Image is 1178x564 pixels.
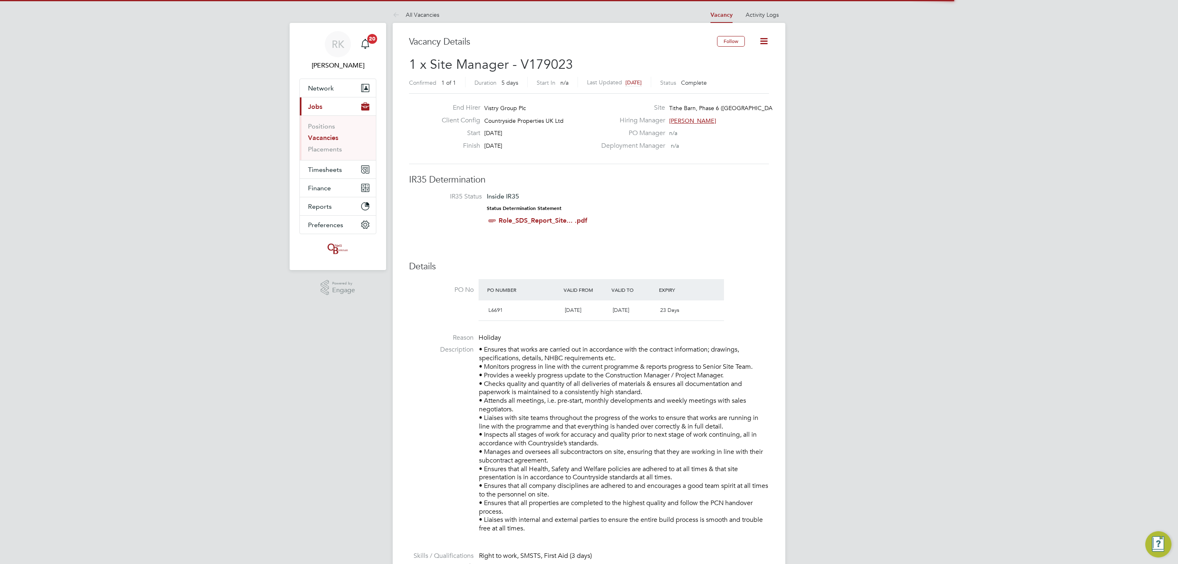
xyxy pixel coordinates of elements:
span: Network [308,84,334,92]
label: End Hirer [435,104,480,112]
a: 20 [357,31,373,57]
span: RK [332,39,344,50]
h3: IR35 Determination [409,174,769,186]
label: IR35 Status [417,192,482,201]
button: Finance [300,179,376,197]
label: Last Updated [587,79,622,86]
button: Network [300,79,376,97]
a: Powered byEngage [321,280,355,296]
a: Activity Logs [746,11,779,18]
div: Valid To [609,282,657,297]
span: Countryside Properties UK Ltd [484,117,564,124]
span: Reece Kershaw [299,61,376,70]
span: Tithe Barn, Phase 6 ([GEOGRAPHIC_DATA]) [669,104,783,112]
img: oneillandbrennan-logo-retina.png [326,242,350,255]
span: [PERSON_NAME] [669,117,716,124]
nav: Main navigation [290,23,386,270]
a: Vacancy [710,11,733,18]
button: Timesheets [300,160,376,178]
span: [DATE] [484,142,502,149]
a: Vacancies [308,134,338,142]
span: [DATE] [565,307,581,314]
span: Engage [332,287,355,294]
span: n/a [560,79,569,86]
label: Client Config [435,116,480,125]
span: Jobs [308,103,322,111]
a: RK[PERSON_NAME] [299,31,376,70]
a: Go to home page [299,242,376,255]
strong: Status Determination Statement [487,205,562,211]
span: Timesheets [308,166,342,174]
label: Reason [409,334,474,342]
label: Skills / Qualifications [409,552,474,560]
label: Start In [537,79,555,86]
label: Status [660,79,676,86]
span: [DATE] [613,307,629,314]
button: Jobs [300,97,376,115]
span: Finance [308,184,331,192]
div: Valid From [562,282,609,297]
span: Complete [681,79,707,86]
button: Follow [717,36,745,47]
p: • Ensures that works are carried out in accordance with the contract information; drawings, speci... [479,345,769,533]
label: Start [435,129,480,138]
span: Inside IR35 [487,192,519,200]
div: PO Number [485,282,562,297]
div: Right to work, SMSTS, First Aid (3 days) [479,552,769,560]
div: Expiry [657,282,705,297]
span: 5 days [501,79,518,86]
span: 23 Days [660,307,679,314]
span: Holiday [479,334,501,342]
span: Preferences [308,221,343,229]
label: Description [409,345,474,354]
label: Hiring Manager [596,116,665,125]
button: Reports [300,197,376,215]
span: 1 of 1 [441,79,456,86]
span: 20 [367,34,377,44]
label: Deployment Manager [596,142,665,150]
a: All Vacancies [393,11,439,18]
span: L6691 [488,307,503,314]
div: Jobs [300,115,376,160]
label: Site [596,104,665,112]
button: Preferences [300,216,376,234]
a: Role_SDS_Report_Site... .pdf [499,217,587,224]
h3: Vacancy Details [409,36,717,48]
label: PO No [409,286,474,294]
label: PO Manager [596,129,665,138]
label: Confirmed [409,79,436,86]
span: [DATE] [484,129,502,137]
span: Vistry Group Plc [484,104,526,112]
button: Engage Resource Center [1145,531,1171,557]
span: n/a [671,142,679,149]
a: Positions [308,122,335,130]
label: Duration [474,79,497,86]
span: [DATE] [625,79,642,86]
span: 1 x Site Manager - V179023 [409,56,573,72]
label: Finish [435,142,480,150]
span: n/a [669,129,677,137]
span: Powered by [332,280,355,287]
h3: Details [409,261,769,273]
span: Reports [308,203,332,210]
a: Placements [308,145,342,153]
